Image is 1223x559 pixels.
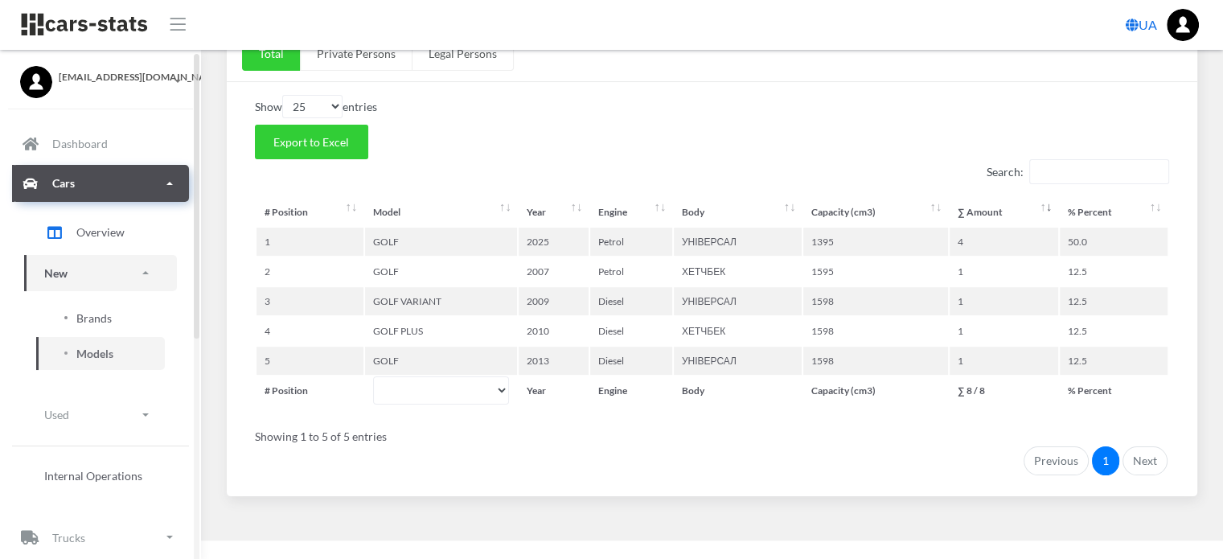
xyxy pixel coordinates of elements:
td: 1598 [803,287,948,315]
td: 4 [950,228,1058,256]
td: Diesel [590,317,672,345]
td: ХЕТЧБЕК [674,317,802,345]
td: GOLF PLUS [365,317,518,345]
td: УНІВЕРСАЛ [674,347,802,375]
td: 2010 [519,317,589,345]
td: 1 [950,317,1058,345]
td: GOLF [365,347,518,375]
a: Brands [36,302,165,335]
p: New [44,263,68,283]
td: 1598 [803,317,948,345]
th: Year [519,376,589,405]
td: 50.0 [1060,228,1168,256]
th: Engine: activate to sort column ascending [590,198,672,226]
th: ∑&nbsp;Amount: activate to sort column ascending [950,198,1058,226]
th: #&nbsp;Position: activate to sort column ascending [257,198,363,226]
th: Engine [590,376,672,405]
th: ∑ 8 / 8 [950,376,1058,405]
a: New [24,255,177,291]
span: Internal Operations [44,467,142,484]
a: UA [1119,9,1163,41]
td: 2025 [519,228,589,256]
td: GOLF [365,228,518,256]
span: [EMAIL_ADDRESS][DOMAIN_NAME] [59,70,181,84]
td: 4 [257,317,363,345]
td: Petrol [590,257,672,286]
td: 12.5 [1060,347,1168,375]
a: 1 [1092,446,1119,475]
p: Trucks [52,528,85,548]
td: GOLF [365,257,518,286]
a: Total [242,36,301,71]
th: %&nbsp;Percent: activate to sort column ascending [1060,198,1168,226]
td: Diesel [590,347,672,375]
label: Search: [987,159,1169,184]
span: Models [76,345,113,362]
td: 1395 [803,228,948,256]
a: Models [36,337,165,370]
a: Private Persons [300,36,412,71]
p: Cars [52,173,75,193]
p: Dashboard [52,134,108,154]
button: Export to Excel [255,125,368,160]
td: УНІВЕРСАЛ [674,228,802,256]
td: 12.5 [1060,257,1168,286]
a: Cars [12,165,189,202]
th: Capacity (cm3) [803,376,948,405]
span: Export to Excel [273,135,349,149]
th: Model: activate to sort column ascending [365,198,518,226]
td: УНІВЕРСАЛ [674,287,802,315]
span: Brands [76,310,112,327]
td: 1 [950,347,1058,375]
td: Diesel [590,287,672,315]
th: Body [674,376,802,405]
td: 3 [257,287,363,315]
th: # Position [257,376,363,405]
th: Year: activate to sort column ascending [519,198,589,226]
td: 2007 [519,257,589,286]
span: Overview [76,224,125,240]
img: ... [1167,9,1199,41]
th: Capacity (cm3): activate to sort column ascending [803,198,948,226]
label: Show entries [255,95,377,118]
td: 1 [257,228,363,256]
a: Overview [24,212,177,253]
p: Used [44,405,69,425]
td: 12.5 [1060,287,1168,315]
a: Trucks [12,519,189,556]
a: Legal Persons [412,36,514,71]
input: Search: [1029,159,1169,184]
td: Petrol [590,228,672,256]
td: 5 [257,347,363,375]
td: GOLF VARIANT [365,287,518,315]
td: 12.5 [1060,317,1168,345]
td: 2009 [519,287,589,315]
td: 2 [257,257,363,286]
th: Body: activate to sort column ascending [674,198,802,226]
td: ХЕТЧБЕК [674,257,802,286]
td: 2013 [519,347,589,375]
td: 1595 [803,257,948,286]
a: Used [24,397,177,433]
td: 1598 [803,347,948,375]
select: Showentries [282,95,343,118]
td: 1 [950,287,1058,315]
th: % Percent [1060,376,1168,405]
img: navbar brand [20,12,149,37]
a: [EMAIL_ADDRESS][DOMAIN_NAME] [20,66,181,84]
a: Internal Operations [24,459,177,492]
a: Dashboard [12,125,189,162]
td: 1 [950,257,1058,286]
div: Showing 1 to 5 of 5 entries [255,418,1169,445]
